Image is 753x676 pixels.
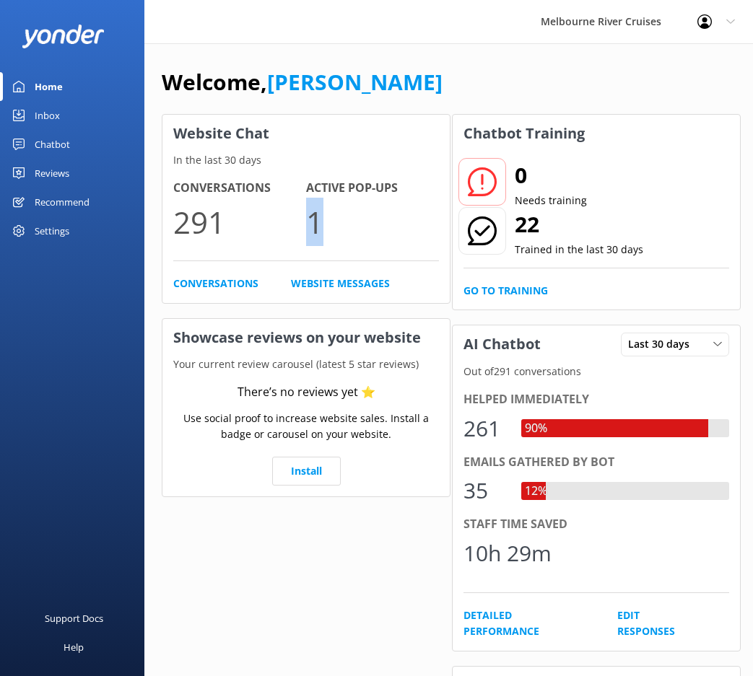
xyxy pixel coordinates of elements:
[463,283,548,299] a: Go to Training
[628,336,698,352] span: Last 30 days
[173,179,306,198] h4: Conversations
[267,67,443,97] a: [PERSON_NAME]
[162,65,443,100] h1: Welcome,
[22,25,105,48] img: yonder-white-logo.png
[291,276,390,291] a: Website Messages
[162,115,450,152] h3: Website Chat
[521,419,551,438] div: 90%
[515,158,587,193] h2: 0
[453,364,740,379] p: Out of 291 conversations
[453,115,596,152] h3: Chatbot Training
[463,607,585,640] a: Detailed Performance
[35,216,69,245] div: Settings
[463,411,507,446] div: 261
[272,457,341,486] a: Install
[463,536,552,571] div: 10h 29m
[463,390,729,409] div: Helped immediately
[306,198,439,246] p: 1
[173,276,258,291] a: Conversations
[162,356,450,372] p: Your current review carousel (latest 5 star reviews)
[521,482,551,501] div: 12%
[162,152,450,168] p: In the last 30 days
[35,159,69,188] div: Reviews
[463,515,729,534] div: Staff time saved
[64,633,84,662] div: Help
[306,179,439,198] h4: Active Pop-ups
[35,188,90,216] div: Recommend
[515,193,587,208] p: Needs training
[173,198,306,246] p: 291
[35,130,70,159] div: Chatbot
[45,604,103,633] div: Support Docs
[35,72,63,101] div: Home
[35,101,60,130] div: Inbox
[173,411,439,443] p: Use social proof to increase website sales. Install a badge or carousel on your website.
[515,207,643,242] h2: 22
[463,473,507,508] div: 35
[453,325,552,363] h3: AI Chatbot
[515,242,643,258] p: Trained in the last 30 days
[617,607,697,640] a: Edit Responses
[162,319,450,356] h3: Showcase reviews on your website
[463,453,729,472] div: Emails gathered by bot
[238,383,375,402] div: There’s no reviews yet ⭐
